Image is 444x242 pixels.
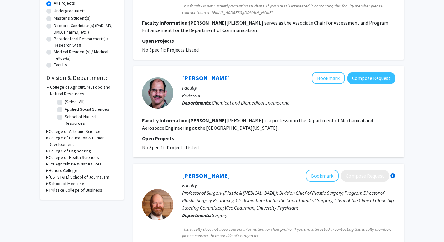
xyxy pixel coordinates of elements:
[142,117,373,131] fg-read-more: [PERSON_NAME] is a professor in the Department of Mechanical and Aerospace Engineering at the [GE...
[182,91,395,99] p: Professor
[182,182,395,189] p: Faculty
[54,7,87,14] label: Undergraduate(s)
[5,214,26,237] iframe: Chat
[212,100,290,106] span: Chemical and Biomedical Engineering
[142,20,388,33] fg-read-more: [PERSON_NAME] serves as the Associate Chair for Assessment and Program Enhancement for the Depart...
[49,128,100,135] h3: College of Arts and Science
[49,174,109,180] h3: [US_STATE] School of Journalism
[65,99,85,105] label: (Select All)
[182,226,395,239] span: This faculty does not have contact information for their profile. If you are interested in contac...
[54,22,118,35] label: Doctoral Candidate(s) (PhD, MD, DMD, PharmD, etc.)
[142,20,189,26] b: Faculty Information:
[182,212,212,218] b: Departments:
[189,20,226,26] b: [PERSON_NAME]
[49,180,84,187] h3: School of Medicine
[46,74,118,81] h2: Division & Department:
[347,72,395,84] button: Compose Request to Stephen Lombardo
[54,62,67,68] label: Faculty
[54,49,118,62] label: Medical Resident(s) / Medical Fellow(s)
[54,15,90,21] label: Master's Student(s)
[142,37,395,44] p: Open Projects
[182,3,395,16] span: This faculty is not currently accepting students. If you are still interested in contacting this ...
[65,114,116,127] label: School of Natural Resources
[306,170,339,182] button: Add Stephen Colbert to Bookmarks
[142,47,199,53] span: No Specific Projects Listed
[182,189,395,212] p: Professor of Surgery (Plastic & [MEDICAL_DATA]); Division Chief of Plastic Surgery; Program Direc...
[49,167,77,174] h3: Honors College
[54,35,118,49] label: Postdoctoral Researcher(s) / Research Staff
[142,117,189,123] b: Faculty Information:
[390,173,395,178] div: More information
[182,84,395,91] p: Faculty
[50,84,118,97] h3: College of Agriculture, Food and Natural Resources
[65,106,109,113] label: Applied Social Sciences
[142,135,395,142] p: Open Projects
[312,72,345,84] button: Add Stephen Lombardo to Bookmarks
[49,154,99,161] h3: College of Health Sciences
[49,148,91,154] h3: College of Engineering
[212,212,227,218] span: Surgery
[341,170,389,182] button: Compose Request to Stephen Colbert
[49,135,118,148] h3: College of Education & Human Development
[182,100,212,106] b: Departments:
[142,144,199,151] span: No Specific Projects Listed
[189,117,226,123] b: [PERSON_NAME]
[182,172,230,179] a: [PERSON_NAME]
[182,74,230,82] a: [PERSON_NAME]
[49,161,102,167] h3: Ext Agriculture & Natural Res
[49,187,102,193] h3: Trulaske College of Business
